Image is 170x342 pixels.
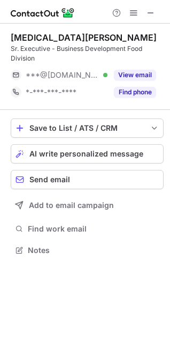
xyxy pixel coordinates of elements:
button: Reveal Button [114,87,156,98]
button: Add to email campaign [11,196,164,215]
span: AI write personalized message [29,150,143,158]
button: Reveal Button [114,70,156,80]
button: Find work email [11,221,164,236]
button: save-profile-one-click [11,118,164,138]
span: Add to email campaign [29,201,114,210]
div: Sr. Executive - Business Development Food Division [11,44,164,63]
div: [MEDICAL_DATA][PERSON_NAME] [11,32,157,43]
span: Send email [29,175,70,184]
button: Notes [11,243,164,258]
img: ContactOut v5.3.10 [11,6,75,19]
div: Save to List / ATS / CRM [29,124,145,132]
span: Find work email [28,224,159,234]
span: Notes [28,246,159,255]
button: AI write personalized message [11,144,164,163]
button: Send email [11,170,164,189]
span: ***@[DOMAIN_NAME] [26,70,99,80]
